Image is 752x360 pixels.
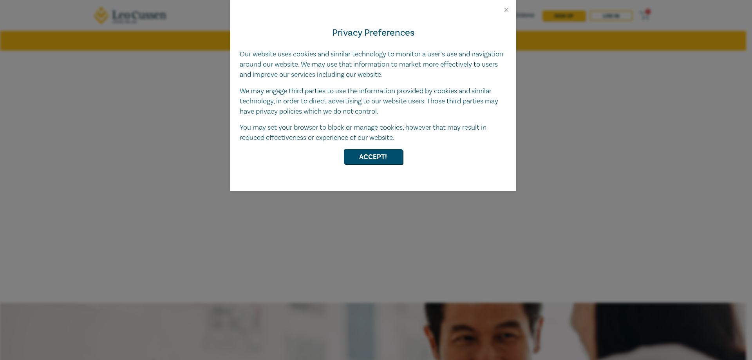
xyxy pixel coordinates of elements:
button: Accept! [344,149,403,164]
p: Our website uses cookies and similar technology to monitor a user’s use and navigation around our... [240,49,507,80]
p: You may set your browser to block or manage cookies, however that may result in reduced effective... [240,123,507,143]
h4: Privacy Preferences [240,26,507,40]
button: Close [503,6,510,13]
p: We may engage third parties to use the information provided by cookies and similar technology, in... [240,86,507,117]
